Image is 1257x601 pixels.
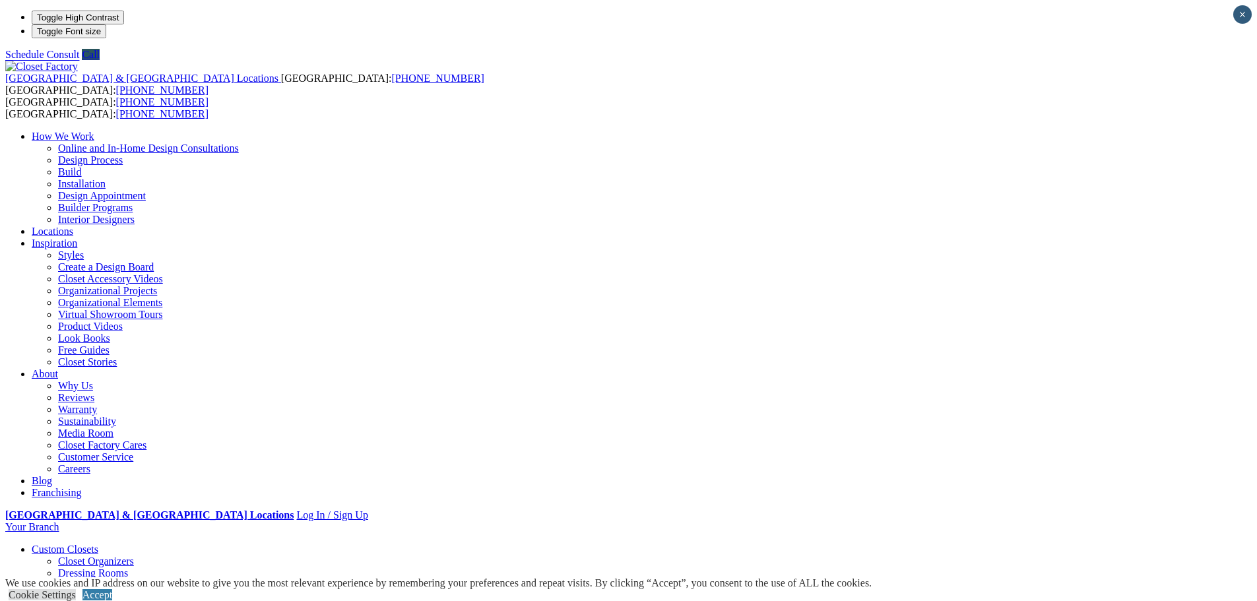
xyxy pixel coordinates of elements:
a: Organizational Projects [58,285,157,296]
button: Toggle High Contrast [32,11,124,24]
a: Call [82,49,100,60]
a: Why Us [58,380,93,391]
a: [GEOGRAPHIC_DATA] & [GEOGRAPHIC_DATA] Locations [5,73,281,84]
a: Design Process [58,154,123,166]
span: [GEOGRAPHIC_DATA]: [GEOGRAPHIC_DATA]: [5,73,484,96]
a: Blog [32,475,52,486]
a: Online and In-Home Design Consultations [58,142,239,154]
a: Free Guides [58,344,110,356]
button: Toggle Font size [32,24,106,38]
a: Interior Designers [58,214,135,225]
a: Inspiration [32,237,77,249]
a: Virtual Showroom Tours [58,309,163,320]
span: Toggle Font size [37,26,101,36]
a: Locations [32,226,73,237]
a: Accept [82,589,112,600]
a: Careers [58,463,90,474]
a: Design Appointment [58,190,146,201]
div: We use cookies and IP address on our website to give you the most relevant experience by remember... [5,577,872,589]
a: Installation [58,178,106,189]
a: Sustainability [58,416,116,427]
a: Franchising [32,487,82,498]
button: Close [1233,5,1252,24]
a: Warranty [58,404,97,415]
a: [PHONE_NUMBER] [116,96,209,108]
a: Custom Closets [32,544,98,555]
a: Dressing Rooms [58,567,128,579]
a: Create a Design Board [58,261,154,272]
a: Log In / Sign Up [296,509,368,521]
a: [PHONE_NUMBER] [116,108,209,119]
a: Cookie Settings [9,589,76,600]
a: Your Branch [5,521,59,532]
a: [PHONE_NUMBER] [116,84,209,96]
a: [GEOGRAPHIC_DATA] & [GEOGRAPHIC_DATA] Locations [5,509,294,521]
span: [GEOGRAPHIC_DATA] & [GEOGRAPHIC_DATA] Locations [5,73,278,84]
a: Builder Programs [58,202,133,213]
a: Closet Factory Cares [58,439,146,451]
a: [PHONE_NUMBER] [391,73,484,84]
a: Reviews [58,392,94,403]
a: Look Books [58,332,110,344]
a: Organizational Elements [58,297,162,308]
a: Styles [58,249,84,261]
span: [GEOGRAPHIC_DATA]: [GEOGRAPHIC_DATA]: [5,96,209,119]
a: Product Videos [58,321,123,332]
a: Customer Service [58,451,133,462]
a: About [32,368,58,379]
a: Schedule Consult [5,49,79,60]
a: Closet Accessory Videos [58,273,163,284]
a: Closet Stories [58,356,117,367]
a: How We Work [32,131,94,142]
a: Media Room [58,427,113,439]
span: Toggle High Contrast [37,13,119,22]
a: Build [58,166,82,177]
img: Closet Factory [5,61,78,73]
a: Closet Organizers [58,555,134,567]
